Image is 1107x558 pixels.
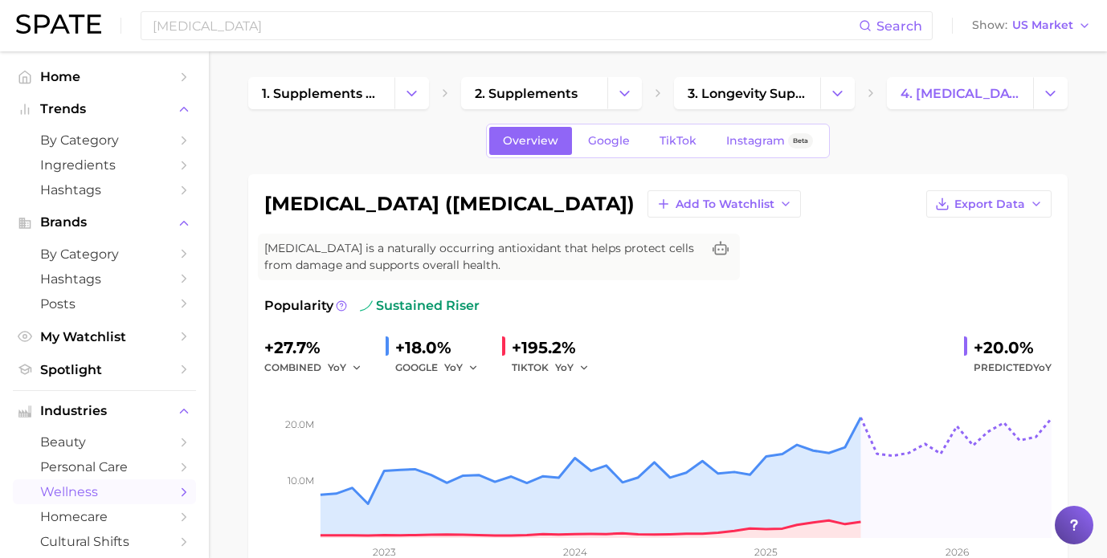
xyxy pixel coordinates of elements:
button: Add to Watchlist [647,190,801,218]
div: +27.7% [264,335,373,360]
span: by Category [40,246,169,262]
span: Spotlight [40,362,169,377]
a: Ingredients [13,153,196,177]
span: US Market [1012,21,1073,30]
button: YoY [555,358,590,377]
a: 1. supplements & ingestibles [248,77,394,109]
a: InstagramBeta [713,127,827,155]
span: My Watchlist [40,329,169,344]
span: 1. supplements & ingestibles [262,86,381,101]
a: homecare [13,504,196,529]
span: [MEDICAL_DATA] is a naturally occurring antioxidant that helps protect cells from damage and supp... [264,240,701,274]
button: Change Category [394,77,429,109]
a: Hashtags [13,267,196,291]
button: Brands [13,210,196,234]
span: 3. longevity supplements [688,86,807,101]
span: cultural shifts [40,534,169,549]
span: wellness [40,484,169,499]
span: YoY [555,360,574,374]
button: YoY [444,358,479,377]
button: Change Category [1033,77,1068,109]
span: by Category [40,132,169,148]
button: ShowUS Market [968,15,1095,36]
button: Change Category [607,77,642,109]
span: Hashtags [40,182,169,198]
span: beauty [40,434,169,450]
button: Export Data [926,190,1052,218]
span: Hashtags [40,271,169,287]
div: +20.0% [974,335,1052,360]
a: 2. supplements [461,77,607,109]
a: Home [13,64,196,89]
div: GOOGLE [395,358,489,377]
a: 3. longevity supplements [674,77,820,109]
tspan: 2024 [563,546,587,558]
span: Add to Watchlist [676,198,774,211]
span: Trends [40,102,169,116]
a: Spotlight [13,357,196,382]
a: by Category [13,242,196,267]
button: YoY [328,358,362,377]
a: personal care [13,454,196,479]
span: Popularity [264,296,333,316]
span: Beta [793,134,808,148]
span: Export Data [954,198,1025,211]
a: My Watchlist [13,324,196,349]
span: Google [588,134,630,148]
img: sustained riser [360,299,373,312]
a: Google [574,127,643,155]
a: TikTok [646,127,710,155]
button: Trends [13,97,196,121]
a: beauty [13,430,196,454]
span: 2. supplements [475,86,578,101]
div: TIKTOK [512,358,600,377]
h1: [MEDICAL_DATA] ([MEDICAL_DATA]) [264,194,635,214]
a: Posts [13,291,196,316]
span: Industries [40,404,169,418]
span: Ingredients [40,157,169,173]
div: +195.2% [512,335,600,360]
a: 4. [MEDICAL_DATA] ([MEDICAL_DATA]) [887,77,1033,109]
a: cultural shifts [13,529,196,554]
tspan: 2025 [754,546,778,558]
tspan: 2026 [946,546,969,558]
div: combined [264,358,373,377]
span: Posts [40,296,169,312]
span: Predicted [974,358,1052,377]
span: Search [876,18,922,34]
a: by Category [13,128,196,153]
tspan: 2023 [373,546,396,558]
span: Show [972,21,1007,30]
span: homecare [40,509,169,524]
span: Brands [40,215,169,230]
img: SPATE [16,14,101,34]
span: YoY [444,360,463,374]
span: personal care [40,459,169,475]
span: YoY [1033,361,1052,373]
span: TikTok [660,134,696,148]
a: Overview [489,127,572,155]
span: Home [40,69,169,84]
div: +18.0% [395,335,489,360]
input: Search here for a brand, industry, or ingredient [151,12,859,39]
span: Overview [503,134,558,148]
a: wellness [13,479,196,504]
span: 4. [MEDICAL_DATA] ([MEDICAL_DATA]) [901,86,1019,101]
span: sustained riser [360,296,480,316]
span: Instagram [726,134,785,148]
a: Hashtags [13,177,196,202]
span: YoY [328,360,346,374]
button: Industries [13,399,196,423]
button: Change Category [820,77,855,109]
